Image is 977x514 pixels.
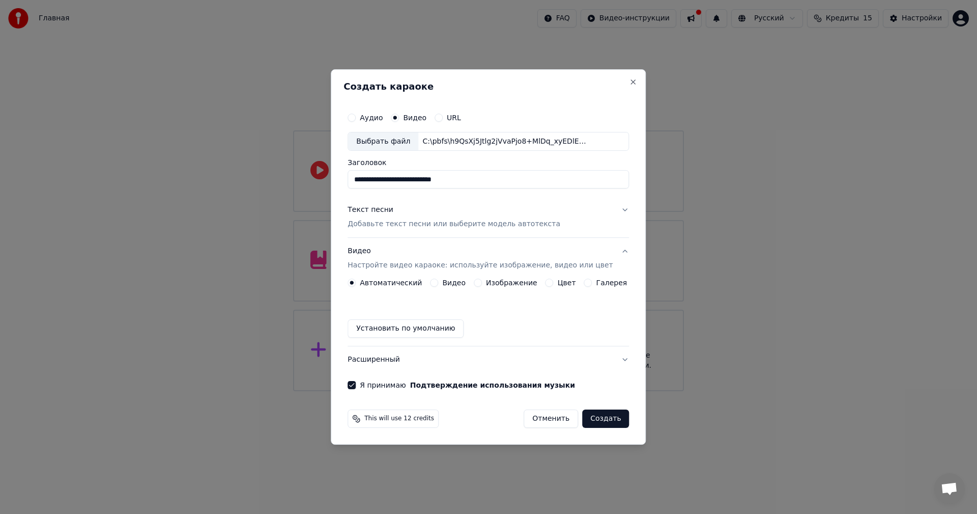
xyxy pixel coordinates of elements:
div: Видео [348,247,613,271]
button: Установить по умолчанию [348,319,464,338]
div: ВидеоНастройте видео караоке: используйте изображение, видео или цвет [348,279,629,346]
button: Отменить [524,410,578,428]
button: Создать [582,410,629,428]
p: Добавьте текст песни или выберите модель автотекста [348,220,560,230]
span: This will use 12 credits [364,415,434,423]
label: Изображение [486,279,537,286]
button: Я принимаю [410,382,575,389]
label: Аудио [360,114,383,121]
div: Текст песни [348,205,393,215]
button: Текст песниДобавьте текст песни или выберите модель автотекста [348,197,629,238]
label: Видео [403,114,426,121]
h2: Создать караоке [343,82,633,91]
button: ВидеоНастройте видео караоке: используйте изображение, видео или цвет [348,238,629,279]
label: Видео [442,279,466,286]
div: C:\pbfs\h9QsXj5Jtlg2jVvaPjo8+MlDq_xyEDlE.mp4 [418,137,591,147]
label: URL [447,114,461,121]
label: Заголовок [348,159,629,167]
button: Расширенный [348,346,629,373]
label: Я принимаю [360,382,575,389]
label: Цвет [558,279,576,286]
label: Автоматический [360,279,422,286]
p: Настройте видео караоке: используйте изображение, видео или цвет [348,260,613,270]
div: Выбрать файл [348,132,418,151]
label: Галерея [596,279,627,286]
